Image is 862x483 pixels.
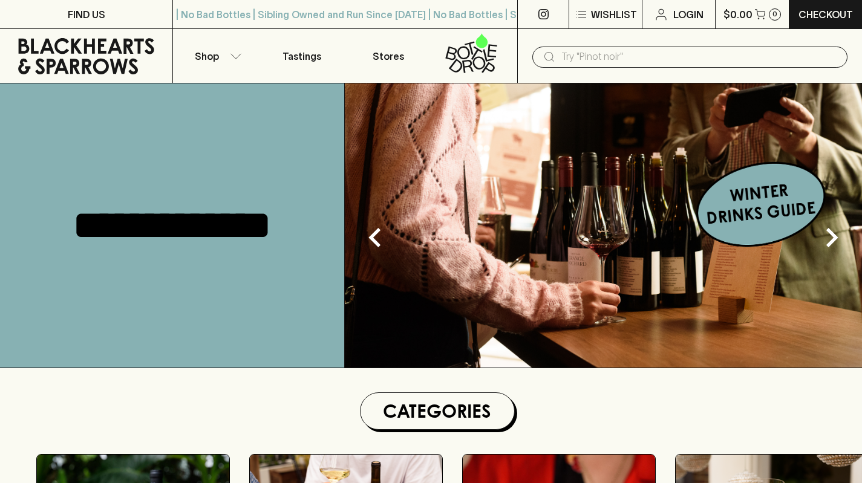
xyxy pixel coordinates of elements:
p: Tastings [282,49,321,63]
p: Stores [373,49,404,63]
img: optimise [345,83,862,368]
p: Shop [195,49,219,63]
button: Shop [173,29,259,83]
p: Login [673,7,704,22]
input: Try "Pinot noir" [561,47,838,66]
p: 0 [772,11,777,18]
h1: Categories [365,398,509,424]
a: Stores [345,29,431,83]
button: Previous [351,213,399,262]
p: FIND US [68,7,105,22]
p: Checkout [798,7,853,22]
p: $0.00 [723,7,753,22]
a: Tastings [259,29,345,83]
button: Next [808,213,856,262]
p: Wishlist [591,7,637,22]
